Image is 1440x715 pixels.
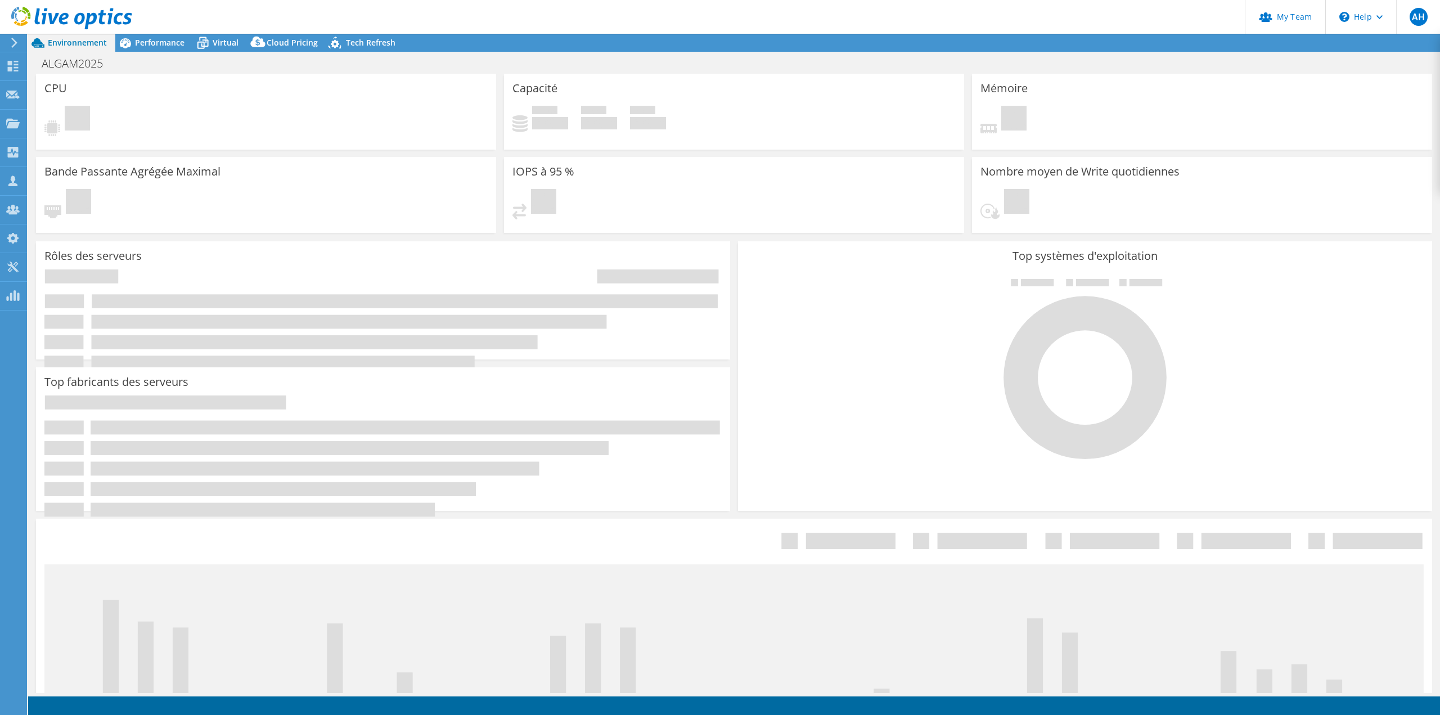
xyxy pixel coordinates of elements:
[581,117,617,129] h4: 0 Gio
[1001,106,1027,133] span: En attente
[630,117,666,129] h4: 0 Gio
[980,165,1180,178] h3: Nombre moyen de Write quotidiennes
[65,106,90,133] span: En attente
[66,189,91,217] span: En attente
[1004,189,1029,217] span: En attente
[346,37,395,48] span: Tech Refresh
[746,250,1424,262] h3: Top systèmes d'exploitation
[44,82,67,95] h3: CPU
[512,82,557,95] h3: Capacité
[581,106,606,117] span: Espace libre
[531,189,556,217] span: En attente
[44,250,142,262] h3: Rôles des serveurs
[37,57,120,70] h1: ALGAM2025
[512,165,574,178] h3: IOPS à 95 %
[532,117,568,129] h4: 0 Gio
[135,37,184,48] span: Performance
[48,37,107,48] span: Environnement
[532,106,557,117] span: Utilisé
[267,37,318,48] span: Cloud Pricing
[980,82,1028,95] h3: Mémoire
[44,165,220,178] h3: Bande Passante Agrégée Maximal
[1410,8,1428,26] span: AH
[1339,12,1349,22] svg: \n
[44,376,188,388] h3: Top fabricants des serveurs
[630,106,655,117] span: Total
[213,37,238,48] span: Virtual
